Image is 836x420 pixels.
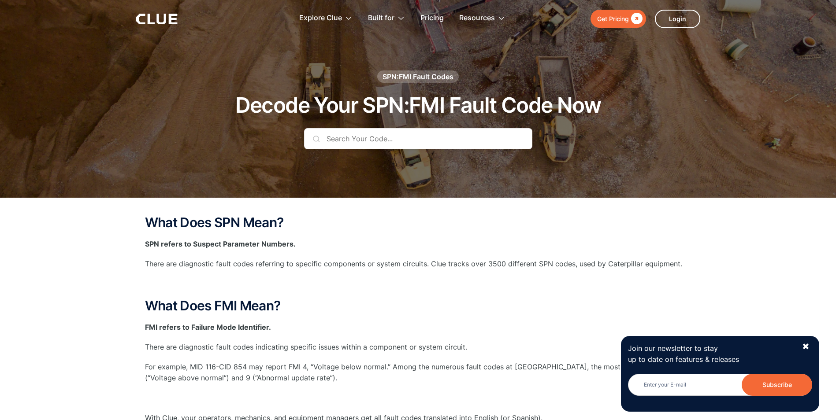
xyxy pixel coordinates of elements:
[145,279,691,290] p: ‍
[591,10,646,28] a: Get Pricing
[802,341,810,352] div: ✖
[368,4,394,32] div: Built for
[235,94,601,117] h1: Decode Your SPN:FMI Fault Code Now
[304,128,532,149] input: Search Your Code...
[597,13,629,24] div: Get Pricing
[420,4,444,32] a: Pricing
[459,4,495,32] div: Resources
[368,4,405,32] div: Built for
[299,4,353,32] div: Explore Clue
[655,10,700,28] a: Login
[742,374,812,396] input: Subscribe
[145,323,271,332] strong: FMI refers to Failure Mode Identifier.
[145,393,691,404] p: ‍
[145,342,691,353] p: There are diagnostic fault codes indicating specific issues within a component or system circuit.
[145,215,691,230] h2: What Does SPN Mean?
[628,374,812,405] form: Newsletter
[459,4,505,32] div: Resources
[628,374,812,396] input: Enter your E-mail
[629,13,643,24] div: 
[628,343,794,365] p: Join our newsletter to stay up to date on features & releases
[145,361,691,383] p: For example, MID 116-CID 854 may report FMI 4, “Voltage below normal.” Among the numerous fault c...
[299,4,342,32] div: Explore Clue
[145,239,296,248] strong: SPN refers to Suspect Parameter Numbers.
[145,298,691,313] h2: What Does FMI Mean?
[383,72,453,81] div: SPN:FMI Fault Codes
[145,258,691,269] p: There are diagnostic fault codes referring to specific components or system circuits. Clue tracks...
